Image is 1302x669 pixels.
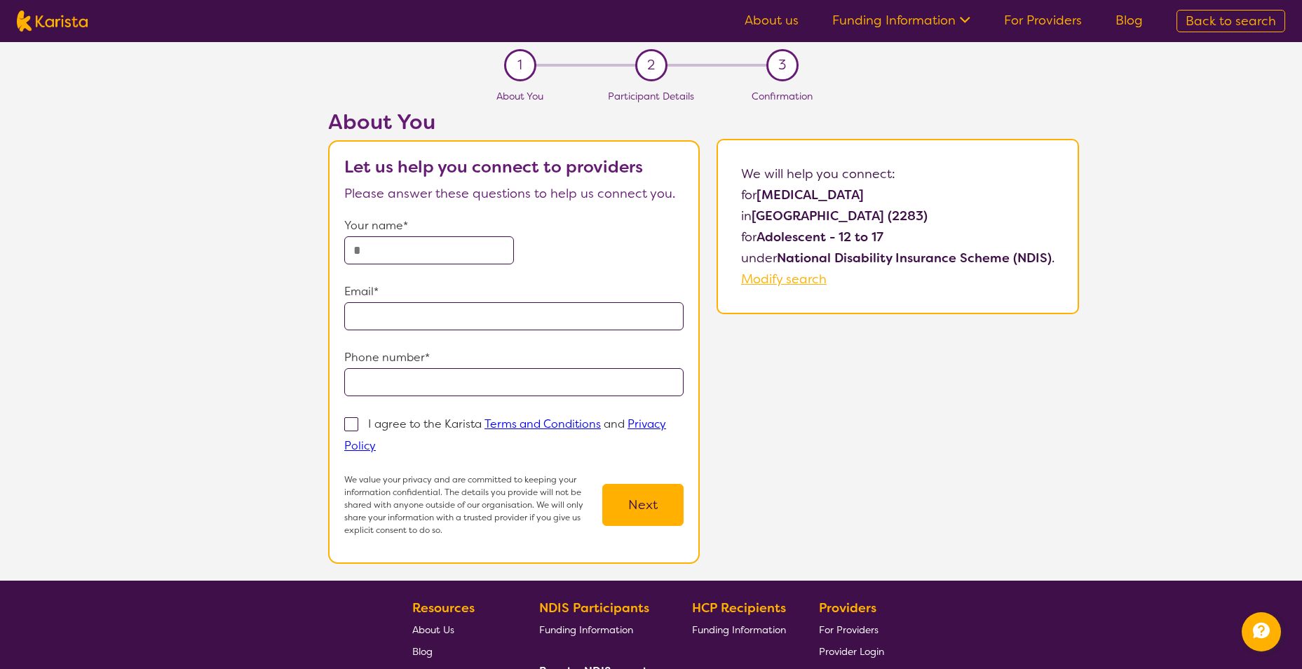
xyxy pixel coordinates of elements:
span: 1 [517,55,522,76]
a: Provider Login [819,640,884,662]
img: Karista logo [17,11,88,32]
a: Modify search [741,271,827,288]
span: 3 [778,55,786,76]
a: Funding Information [539,619,660,640]
span: About You [496,90,543,102]
p: for [741,184,1055,205]
a: For Providers [819,619,884,640]
b: National Disability Insurance Scheme (NDIS) [777,250,1052,266]
a: For Providers [1004,12,1082,29]
a: Terms and Conditions [484,417,601,431]
a: Back to search [1176,10,1285,32]
a: Blog [1115,12,1143,29]
p: We value your privacy and are committed to keeping your information confidential. The details you... [344,473,602,536]
span: 2 [647,55,655,76]
p: for [741,227,1055,248]
p: Your name* [344,215,684,236]
p: Please answer these questions to help us connect you. [344,183,684,204]
a: Funding Information [832,12,970,29]
b: NDIS Participants [539,600,649,616]
p: We will help you connect: [741,163,1055,184]
p: I agree to the Karista and [344,417,666,453]
span: Provider Login [819,645,884,658]
p: Phone number* [344,347,684,368]
p: Email* [344,281,684,302]
b: Providers [819,600,876,616]
b: Adolescent - 12 to 17 [757,229,883,245]
h2: About You [328,109,700,135]
button: Next [602,484,684,526]
b: Resources [412,600,475,616]
p: under . [741,248,1055,269]
b: [GEOGRAPHIC_DATA] (2283) [752,208,928,224]
span: Confirmation [752,90,813,102]
b: HCP Recipients [692,600,786,616]
b: Let us help you connect to providers [344,156,643,178]
b: [MEDICAL_DATA] [757,187,864,203]
span: Blog [412,645,433,658]
button: Channel Menu [1242,612,1281,651]
p: in [741,205,1055,227]
a: About Us [412,619,506,640]
span: For Providers [819,623,879,636]
span: Back to search [1186,13,1276,29]
a: About us [745,12,799,29]
a: Blog [412,640,506,662]
span: Funding Information [539,623,633,636]
span: Participant Details [608,90,694,102]
span: About Us [412,623,454,636]
a: Funding Information [692,619,786,640]
span: Funding Information [692,623,786,636]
